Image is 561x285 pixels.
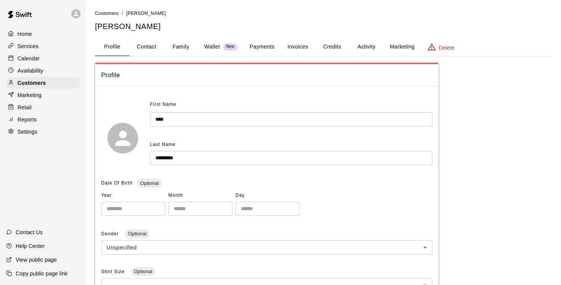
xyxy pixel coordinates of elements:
span: [PERSON_NAME] [126,11,166,16]
button: Profile [95,38,129,56]
button: Activity [349,38,384,56]
p: Wallet [204,43,220,51]
span: First Name [150,99,176,111]
p: Marketing [18,91,42,99]
button: Contact [129,38,164,56]
span: Profile [101,70,432,80]
div: Unspecified [101,240,432,254]
span: Gender [101,231,120,236]
span: Date Of Birth [101,180,132,186]
p: Customers [18,79,46,87]
button: Credits [315,38,349,56]
span: Month [168,189,232,202]
p: Availability [18,67,44,74]
button: Marketing [384,38,421,56]
a: Customers [95,10,119,16]
p: Settings [18,128,37,136]
p: Help Center [16,242,45,250]
nav: breadcrumb [95,9,552,18]
p: Contact Us [16,228,43,236]
span: Year [101,189,165,202]
p: Home [18,30,32,38]
p: View public page [16,256,57,264]
h5: [PERSON_NAME] [95,21,552,32]
a: Customers [6,77,80,89]
p: Retail [18,104,32,111]
p: Services [18,42,39,50]
span: Shirt Size [101,269,126,274]
li: / [122,9,123,17]
a: Services [6,40,80,52]
a: Home [6,28,80,40]
span: New [223,44,237,49]
a: Calendar [6,53,80,64]
p: Calendar [18,55,40,62]
button: Invoices [280,38,315,56]
span: Day [235,189,300,202]
a: Marketing [6,89,80,101]
a: Reports [6,114,80,125]
span: Optional [137,180,161,186]
button: Family [164,38,198,56]
span: Last Name [150,142,176,147]
p: Copy public page link [16,270,68,277]
span: Optional [131,269,155,274]
p: Reports [18,116,37,123]
span: Optional [125,231,149,236]
span: Customers [95,11,119,16]
div: basic tabs example [95,38,552,56]
a: Retail [6,102,80,113]
a: Settings [6,126,80,138]
p: Delete [439,44,455,52]
button: Payments [243,38,280,56]
a: Availability [6,65,80,76]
